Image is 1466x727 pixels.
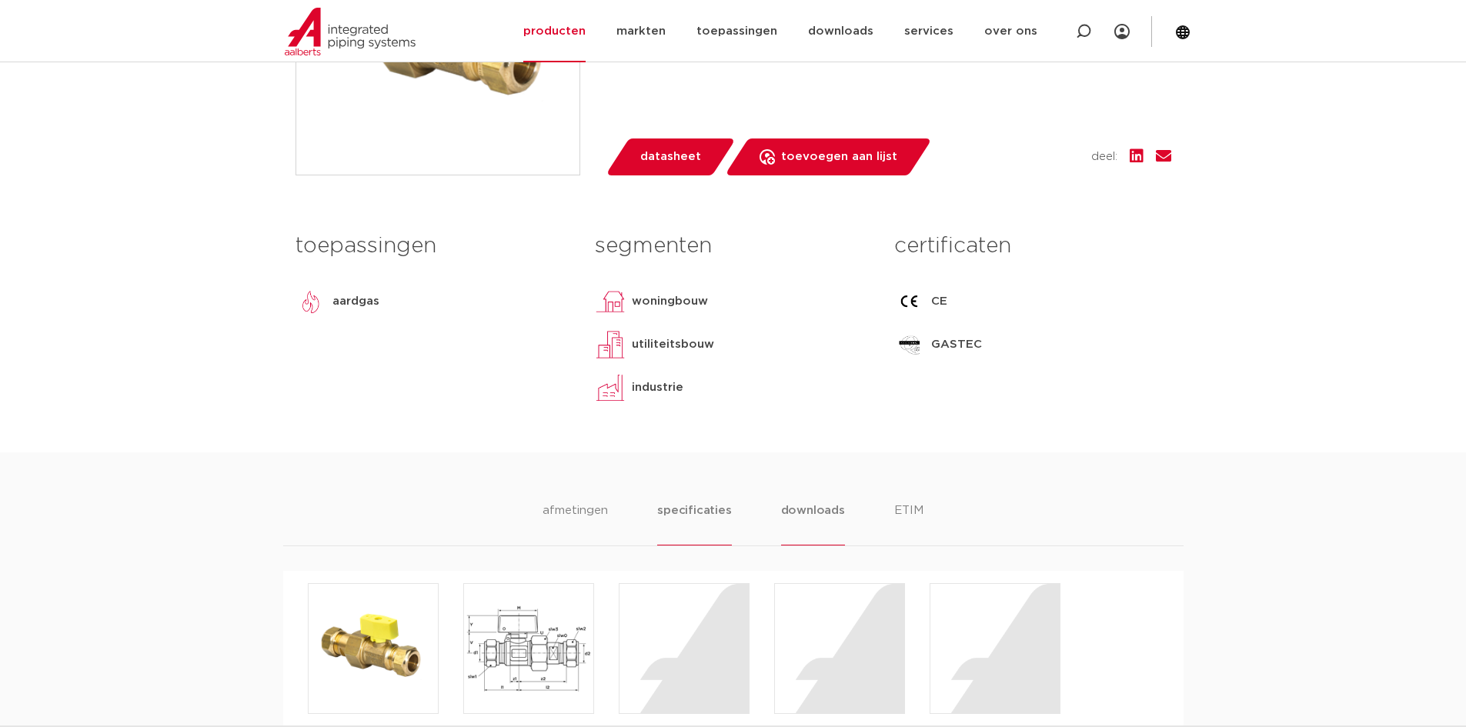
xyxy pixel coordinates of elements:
[296,231,572,262] h3: toepassingen
[781,502,845,545] li: downloads
[332,292,379,311] p: aardgas
[894,502,923,545] li: ETIM
[463,583,594,714] a: image for Diagram
[632,292,708,311] p: woningbouw
[308,583,439,714] a: image for K1025
[632,335,714,354] p: utiliteitsbouw
[595,372,626,403] img: industrie
[894,231,1170,262] h3: certificaten
[640,145,701,169] span: datasheet
[657,502,731,545] li: specificaties
[931,292,947,311] p: CE
[605,138,736,175] a: datasheet
[309,584,438,713] img: image for K1025
[632,379,683,397] p: industrie
[595,231,871,262] h3: segmenten
[595,329,626,360] img: utiliteitsbouw
[543,502,608,545] li: afmetingen
[931,335,982,354] p: GASTEC
[894,286,925,317] img: CE
[595,286,626,317] img: woningbouw
[464,584,593,713] img: image for Diagram
[1091,148,1117,166] span: deel:
[781,145,897,169] span: toevoegen aan lijst
[894,329,925,360] img: GASTEC
[296,286,326,317] img: aardgas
